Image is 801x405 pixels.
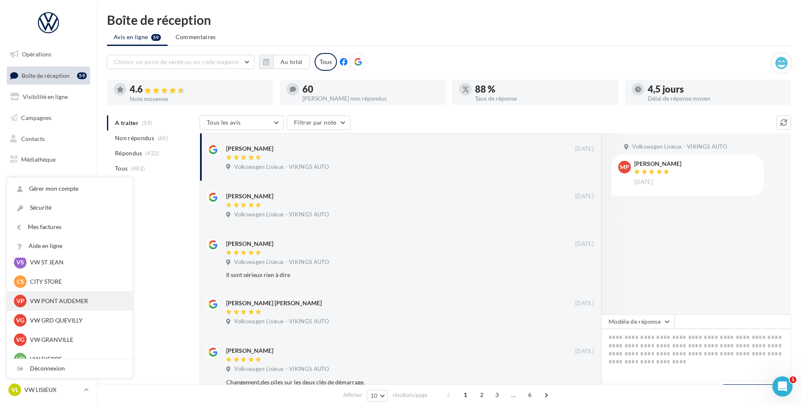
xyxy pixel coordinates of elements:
[7,382,90,398] a: VL VW LISIEUX
[234,365,329,373] span: Volkswagen Lisieux - VIKINGS AUTO
[315,53,337,71] div: Tous
[459,388,472,402] span: 1
[234,163,329,171] span: Volkswagen Lisieux - VIKINGS AUTO
[115,134,154,142] span: Non répondus
[790,376,796,383] span: 1
[77,72,87,79] div: 59
[575,348,594,355] span: [DATE]
[226,192,273,200] div: [PERSON_NAME]
[302,96,439,101] div: [PERSON_NAME] non répondus
[226,299,322,307] div: [PERSON_NAME] [PERSON_NAME]
[490,388,504,402] span: 3
[107,13,791,26] div: Boîte de réception
[523,388,537,402] span: 6
[226,144,273,153] div: [PERSON_NAME]
[371,392,378,399] span: 10
[115,149,142,157] span: Répondus
[7,179,133,198] a: Gérer mon compte
[575,240,594,248] span: [DATE]
[130,85,266,94] div: 4.6
[23,93,68,100] span: Visibilité en ligne
[575,300,594,307] span: [DATE]
[115,164,128,173] span: Tous
[16,336,24,344] span: VG
[30,258,123,266] p: VW ST JEAN
[234,258,329,266] span: Volkswagen Lisieux - VIKINGS AUTO
[234,211,329,218] span: Volkswagen Lisieux - VIKINGS AUTO
[575,145,594,153] span: [DATE]
[5,221,92,245] a: Campagnes DataOnDemand
[30,297,123,305] p: VW PONT AUDEMER
[648,85,784,94] div: 4,5 jours
[21,177,49,184] span: Calendrier
[507,388,520,402] span: ...
[273,55,310,69] button: Au total
[392,391,427,399] span: résultats/page
[200,115,284,130] button: Tous les avis
[22,51,51,58] span: Opérations
[620,163,629,171] span: MP
[145,150,160,157] span: (422)
[16,297,24,305] span: VP
[11,386,19,394] span: VL
[5,130,92,148] a: Contacts
[130,96,266,102] div: Note moyenne
[21,72,69,79] span: Boîte de réception
[7,218,133,237] a: Mes factures
[5,88,92,106] a: Visibilité en ligne
[226,240,273,248] div: [PERSON_NAME]
[16,355,24,363] span: VD
[475,388,489,402] span: 2
[601,314,675,329] button: Modèle de réponse
[21,156,56,163] span: Médiathèque
[5,45,92,63] a: Opérations
[17,277,24,286] span: CS
[302,85,439,94] div: 60
[158,135,168,141] span: (60)
[30,336,123,344] p: VW GRANVILLE
[226,346,273,355] div: [PERSON_NAME]
[226,378,539,386] div: Changement,des piles sur les deux clés de démarrage.
[5,193,92,218] a: PLV et print personnalisable
[5,151,92,168] a: Médiathèque
[131,165,145,172] span: (482)
[16,316,24,325] span: VG
[21,114,51,121] span: Campagnes
[7,237,133,256] a: Aide en ligne
[30,277,123,286] p: CITY STORE
[5,172,92,189] a: Calendrier
[259,55,310,69] button: Au total
[5,109,92,127] a: Campagnes
[634,179,653,186] span: [DATE]
[207,119,241,126] span: Tous les avis
[475,85,611,94] div: 88 %
[367,390,388,402] button: 10
[21,135,45,142] span: Contacts
[772,376,793,397] iframe: Intercom live chat
[5,67,92,85] a: Boîte de réception59
[7,198,133,217] a: Sécurité
[176,33,216,41] span: Commentaires
[30,355,123,363] p: VW DIEPPE
[7,359,133,378] div: Déconnexion
[114,58,239,65] span: Choisir un point de vente ou un code magasin
[343,391,362,399] span: Afficher
[234,318,329,325] span: Volkswagen Lisieux - VIKINGS AUTO
[648,96,784,101] div: Délai de réponse moyen
[30,316,123,325] p: VW GRD QUEVILLY
[287,115,350,130] button: Filtrer par note
[632,143,727,151] span: Volkswagen Lisieux - VIKINGS AUTO
[634,161,681,167] div: [PERSON_NAME]
[16,258,24,266] span: VS
[475,96,611,101] div: Taux de réponse
[226,271,539,279] div: Il sont sérieux rien à dire
[575,193,594,200] span: [DATE]
[107,55,254,69] button: Choisir un point de vente ou un code magasin
[24,386,80,394] p: VW LISIEUX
